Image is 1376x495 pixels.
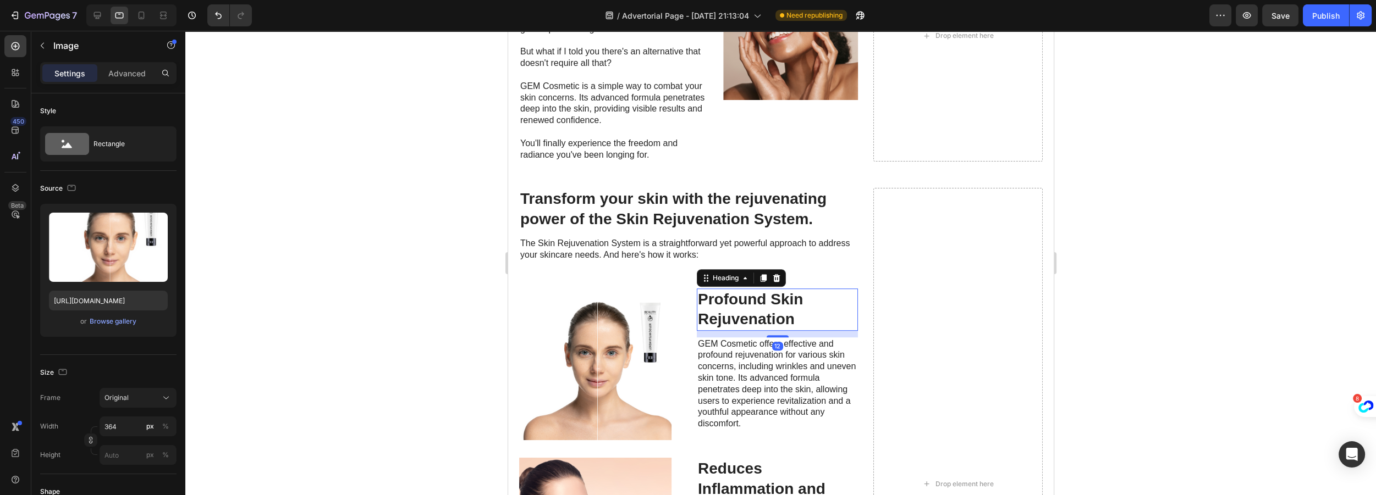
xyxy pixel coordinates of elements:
p: 7 [72,9,77,22]
iframe: Design area [508,31,1054,495]
img: preview-image [49,213,168,282]
div: px [146,450,154,460]
span: Original [104,393,129,403]
p: GEM Cosmetic offers effective and profound rejuvenation for various skin concerns, including wrin... [190,308,349,399]
span: / [617,10,620,21]
p: Advanced [108,68,146,79]
div: Beta [8,201,26,210]
div: % [162,450,169,460]
button: % [144,420,157,433]
label: Width [40,421,58,431]
div: Heading [202,242,233,252]
h3: Reduces Inflammation and Blemishes [189,427,350,489]
span: Advertorial Page - [DATE] 21:13:04 [622,10,749,21]
input: px% [100,416,177,436]
div: Source [40,181,78,196]
span: Need republishing [786,10,843,20]
button: Browse gallery [89,316,137,327]
label: Frame [40,393,60,403]
div: Rectangle [93,131,161,157]
span: Save [1272,11,1290,20]
div: px [146,421,154,431]
div: Style [40,106,56,116]
p: Settings [54,68,85,79]
input: https://example.com/image.jpg [49,291,168,310]
div: Browse gallery [90,316,136,326]
p: Image [53,39,147,52]
button: Publish [1303,4,1349,26]
h2: Transform your skin with the rejuvenating power of the Skin Rejuvenation System. [11,157,350,199]
div: 450 [10,117,26,126]
div: Open Intercom Messenger [1339,441,1365,468]
button: px [159,420,172,433]
button: Original [100,388,177,408]
img: gempages_432750572815254551-080f5276-d0d5-4dce-a3c1-491c49b68248.png [11,258,163,410]
span: or [80,315,87,328]
div: Drop element here [427,449,486,458]
div: Size [40,365,69,380]
button: Save [1262,4,1298,26]
h3: Profound Skin Rejuvenation [189,258,350,300]
button: % [144,448,157,461]
div: Undo/Redo [207,4,252,26]
input: px% [100,445,177,465]
div: % [162,421,169,431]
div: 12 [264,311,275,320]
div: Drop element here [427,1,486,9]
button: 7 [4,4,82,26]
p: The Skin Rejuvenation System is a straightforward yet powerful approach to address your skincare ... [12,207,349,230]
button: px [159,448,172,461]
div: Publish [1312,10,1340,21]
label: Height [40,450,60,460]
